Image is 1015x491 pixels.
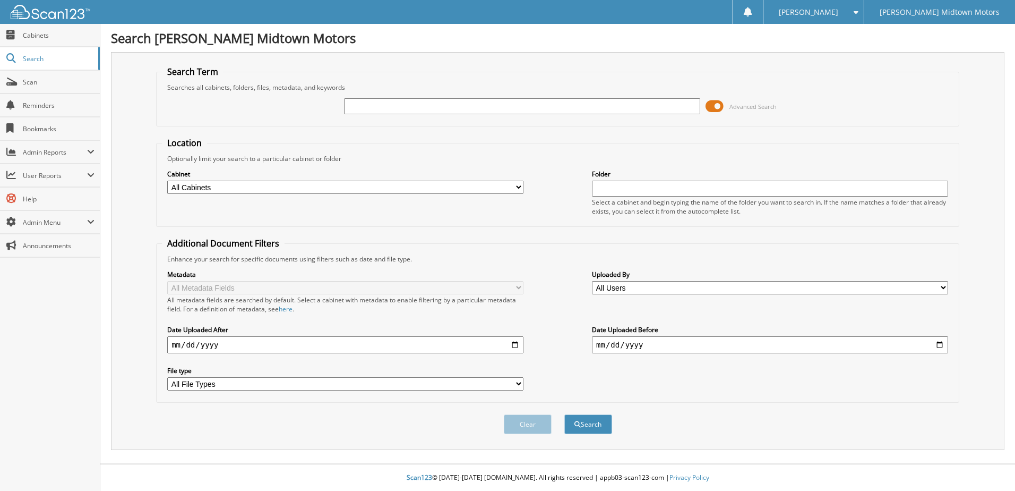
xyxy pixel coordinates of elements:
[23,101,94,110] span: Reminders
[407,473,432,482] span: Scan123
[111,29,1004,47] h1: Search [PERSON_NAME] Midtown Motors
[162,66,223,78] legend: Search Term
[162,137,207,149] legend: Location
[167,170,523,179] label: Cabinet
[592,336,948,353] input: end
[162,255,953,264] div: Enhance your search for specific documents using filters such as date and file type.
[564,414,612,434] button: Search
[162,154,953,163] div: Optionally limit your search to a particular cabinet or folder
[504,414,552,434] button: Clear
[100,465,1015,491] div: © [DATE]-[DATE] [DOMAIN_NAME]. All rights reserved | appb03-scan123-com |
[23,78,94,87] span: Scan
[23,124,94,133] span: Bookmarks
[23,54,93,63] span: Search
[23,171,87,180] span: User Reports
[167,270,523,279] label: Metadata
[779,9,838,15] span: [PERSON_NAME]
[23,218,87,227] span: Admin Menu
[167,336,523,353] input: start
[23,31,94,40] span: Cabinets
[167,366,523,375] label: File type
[729,103,777,111] span: Advanced Search
[23,148,87,157] span: Admin Reports
[167,295,523,314] div: All metadata fields are searched by default. Select a cabinet with metadata to enable filtering b...
[592,170,948,179] label: Folder
[11,5,90,19] img: scan123-logo-white.svg
[592,325,948,334] label: Date Uploaded Before
[167,325,523,334] label: Date Uploaded After
[880,9,1000,15] span: [PERSON_NAME] Midtown Motors
[592,270,948,279] label: Uploaded By
[279,304,293,314] a: here
[162,83,953,92] div: Searches all cabinets, folders, files, metadata, and keywords
[162,238,285,249] legend: Additional Document Filters
[23,194,94,204] span: Help
[23,241,94,250] span: Announcements
[669,473,709,482] a: Privacy Policy
[592,198,948,216] div: Select a cabinet and begin typing the name of the folder you want to search in. If the name match...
